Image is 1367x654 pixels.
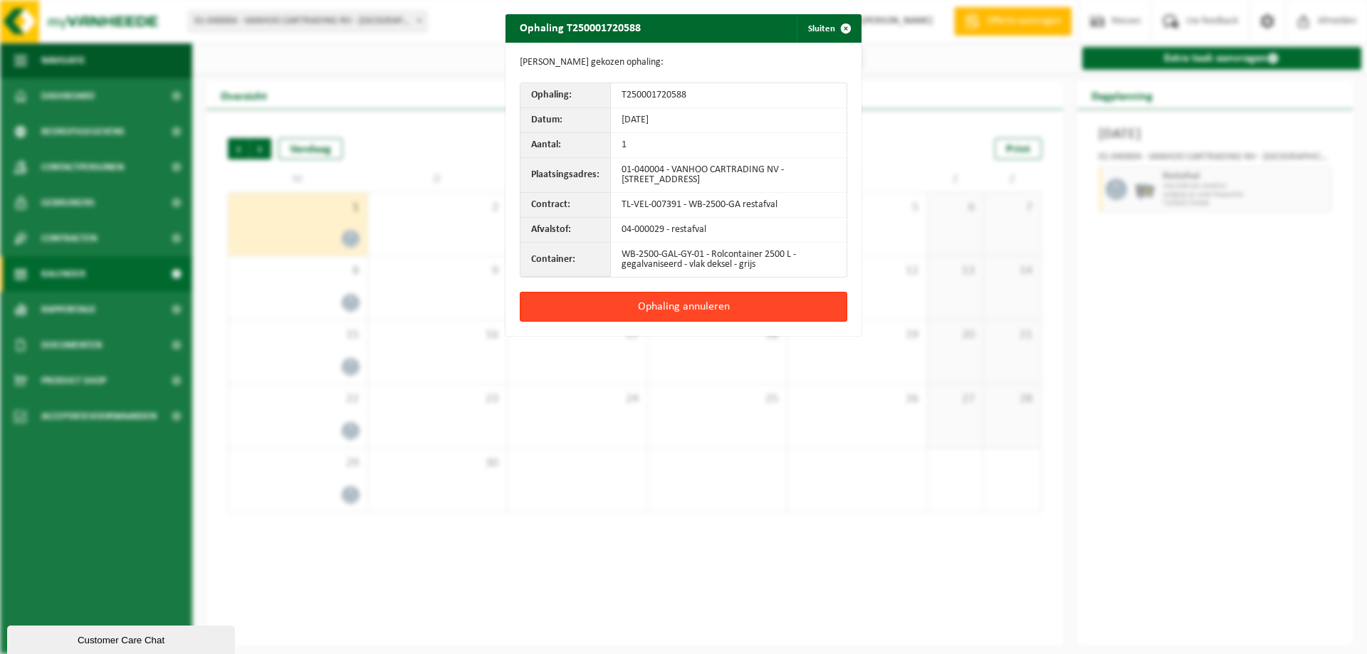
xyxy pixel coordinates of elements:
p: [PERSON_NAME] gekozen ophaling: [520,57,847,68]
th: Afvalstof: [520,218,611,243]
iframe: chat widget [7,623,238,654]
th: Container: [520,243,611,277]
th: Plaatsingsadres: [520,158,611,193]
td: [DATE] [611,108,847,133]
h2: Ophaling T250001720588 [506,14,655,41]
td: 1 [611,133,847,158]
td: 04-000029 - restafval [611,218,847,243]
th: Contract: [520,193,611,218]
td: 01-040004 - VANHOO CARTRADING NV - [STREET_ADDRESS] [611,158,847,193]
th: Aantal: [520,133,611,158]
td: WB-2500-GAL-GY-01 - Rolcontainer 2500 L - gegalvaniseerd - vlak deksel - grijs [611,243,847,277]
td: T250001720588 [611,83,847,108]
button: Ophaling annuleren [520,292,847,322]
td: TL-VEL-007391 - WB-2500-GA restafval [611,193,847,218]
th: Ophaling: [520,83,611,108]
button: Sluiten [797,14,860,43]
th: Datum: [520,108,611,133]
